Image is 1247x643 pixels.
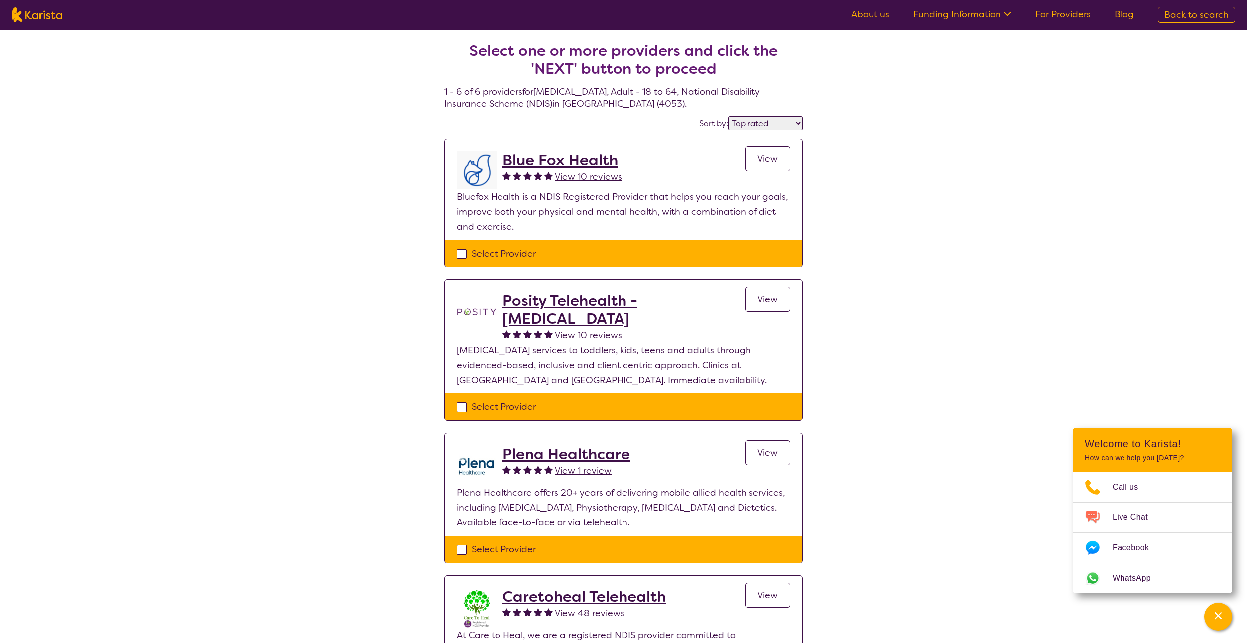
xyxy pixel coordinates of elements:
[1073,563,1232,593] a: Web link opens in a new tab.
[502,292,745,328] a: Posity Telehealth - [MEDICAL_DATA]
[1073,428,1232,593] div: Channel Menu
[555,171,622,183] span: View 10 reviews
[523,465,532,474] img: fullstar
[1115,8,1134,20] a: Blog
[513,465,521,474] img: fullstar
[502,330,511,338] img: fullstar
[1158,7,1235,23] a: Back to search
[555,465,612,477] span: View 1 review
[1085,454,1220,462] p: How can we help you [DATE]?
[757,153,778,165] span: View
[444,18,803,110] h4: 1 - 6 of 6 providers for [MEDICAL_DATA] , Adult - 18 to 64 , National Disability Insurance Scheme...
[851,8,889,20] a: About us
[534,608,542,616] img: fullstar
[745,440,790,465] a: View
[534,330,542,338] img: fullstar
[534,171,542,180] img: fullstar
[1113,510,1160,525] span: Live Chat
[1113,540,1161,555] span: Facebook
[1085,438,1220,450] h2: Welcome to Karista!
[544,330,553,338] img: fullstar
[457,343,790,387] p: [MEDICAL_DATA] services to toddlers, kids, teens and adults through evidenced-based, inclusive an...
[757,447,778,459] span: View
[555,463,612,478] a: View 1 review
[457,189,790,234] p: Bluefox Health is a NDIS Registered Provider that helps you reach your goals, improve both your p...
[1035,8,1091,20] a: For Providers
[502,445,630,463] a: Plena Healthcare
[913,8,1011,20] a: Funding Information
[457,588,497,628] img: x8xkzxtsmjra3bp2ouhm.png
[502,465,511,474] img: fullstar
[757,293,778,305] span: View
[745,287,790,312] a: View
[502,151,622,169] a: Blue Fox Health
[12,7,62,22] img: Karista logo
[1073,472,1232,593] ul: Choose channel
[544,465,553,474] img: fullstar
[544,608,553,616] img: fullstar
[523,608,532,616] img: fullstar
[555,607,624,619] span: View 48 reviews
[757,589,778,601] span: View
[745,146,790,171] a: View
[457,151,497,189] img: lyehhyr6avbivpacwqcf.png
[555,169,622,184] a: View 10 reviews
[523,330,532,338] img: fullstar
[1113,571,1163,586] span: WhatsApp
[457,485,790,530] p: Plena Healthcare offers 20+ years of delivering mobile allied health services, including [MEDICAL...
[1113,480,1150,495] span: Call us
[1204,603,1232,631] button: Channel Menu
[513,171,521,180] img: fullstar
[502,608,511,616] img: fullstar
[699,118,728,129] label: Sort by:
[457,292,497,332] img: t1bslo80pcylnzwjhndq.png
[745,583,790,608] a: View
[555,606,624,621] a: View 48 reviews
[523,171,532,180] img: fullstar
[502,588,666,606] a: Caretoheal Telehealth
[513,608,521,616] img: fullstar
[544,171,553,180] img: fullstar
[534,465,542,474] img: fullstar
[555,329,622,341] span: View 10 reviews
[457,445,497,485] img: ehd3j50wdk7ycqmad0oe.png
[513,330,521,338] img: fullstar
[555,328,622,343] a: View 10 reviews
[502,171,511,180] img: fullstar
[1164,9,1229,21] span: Back to search
[456,42,791,78] h2: Select one or more providers and click the 'NEXT' button to proceed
